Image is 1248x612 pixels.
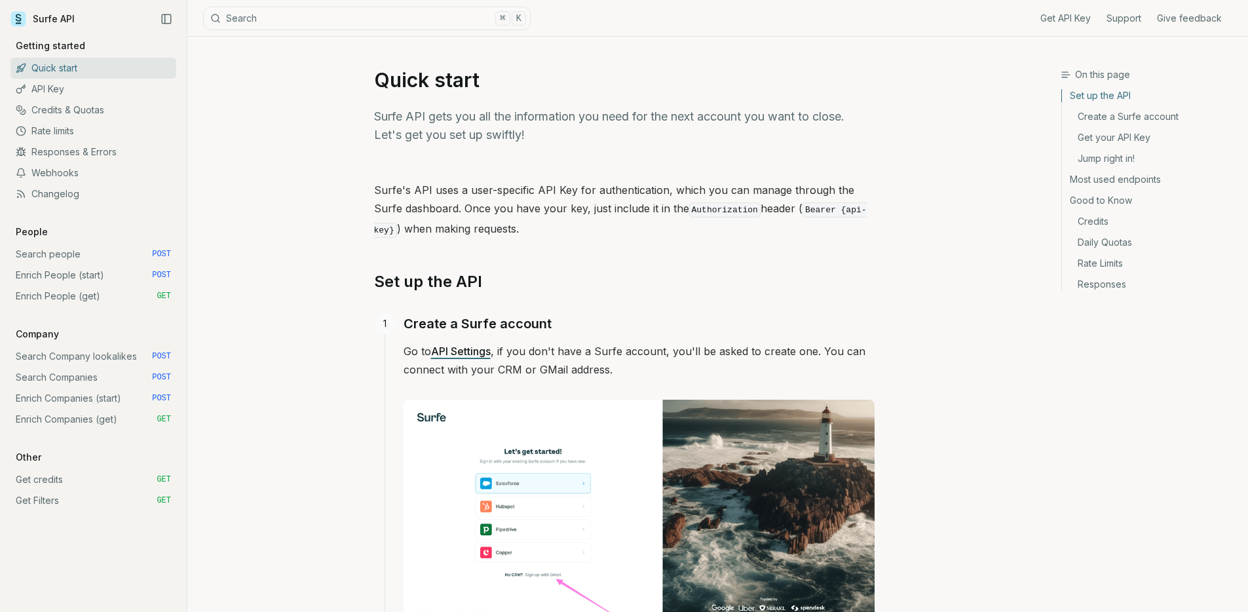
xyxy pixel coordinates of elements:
p: Surfe API gets you all the information you need for the next account you want to close. Let's get... [374,107,875,144]
a: Webhooks [10,163,176,183]
span: POST [152,393,171,404]
p: Go to , if you don't have a Surfe account, you'll be asked to create one. You can connect with yo... [404,342,875,379]
a: Surfe API [10,9,75,29]
a: Enrich Companies (start) POST [10,388,176,409]
span: GET [157,495,171,506]
a: Most used endpoints [1062,169,1238,190]
button: Collapse Sidebar [157,9,176,29]
a: Search people POST [10,244,176,265]
a: Search Company lookalikes POST [10,346,176,367]
a: Enrich Companies (get) GET [10,409,176,430]
a: Get Filters GET [10,490,176,511]
kbd: ⌘ [495,11,510,26]
a: Set up the API [1062,89,1238,106]
a: Rate limits [10,121,176,142]
a: API Key [10,79,176,100]
a: Enrich People (start) POST [10,265,176,286]
a: Good to Know [1062,190,1238,211]
span: POST [152,249,171,259]
p: Company [10,328,64,341]
a: API Settings [431,345,491,358]
span: POST [152,351,171,362]
p: Surfe's API uses a user-specific API Key for authentication, which you can manage through the Sur... [374,181,875,240]
a: Get API Key [1040,12,1091,25]
a: Credits [1062,211,1238,232]
a: Responses [1062,274,1238,291]
a: Daily Quotas [1062,232,1238,253]
code: Authorization [689,202,761,218]
p: People [10,225,53,239]
p: Getting started [10,39,90,52]
a: Set up the API [374,271,482,292]
kbd: K [512,11,526,26]
span: GET [157,291,171,301]
a: Give feedback [1157,12,1222,25]
a: Create a Surfe account [404,313,552,334]
a: Rate Limits [1062,253,1238,274]
a: Search Companies POST [10,367,176,388]
a: Credits & Quotas [10,100,176,121]
a: Jump right in! [1062,148,1238,169]
span: GET [157,474,171,485]
a: Support [1106,12,1141,25]
a: Enrich People (get) GET [10,286,176,307]
a: Changelog [10,183,176,204]
a: Create a Surfe account [1062,106,1238,127]
span: GET [157,414,171,425]
a: Responses & Errors [10,142,176,163]
span: POST [152,372,171,383]
span: POST [152,270,171,280]
p: Other [10,451,47,464]
h1: Quick start [374,68,875,92]
a: Get credits GET [10,469,176,490]
a: Quick start [10,58,176,79]
h3: On this page [1061,68,1238,81]
button: Search⌘K [203,7,531,30]
a: Get your API Key [1062,127,1238,148]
